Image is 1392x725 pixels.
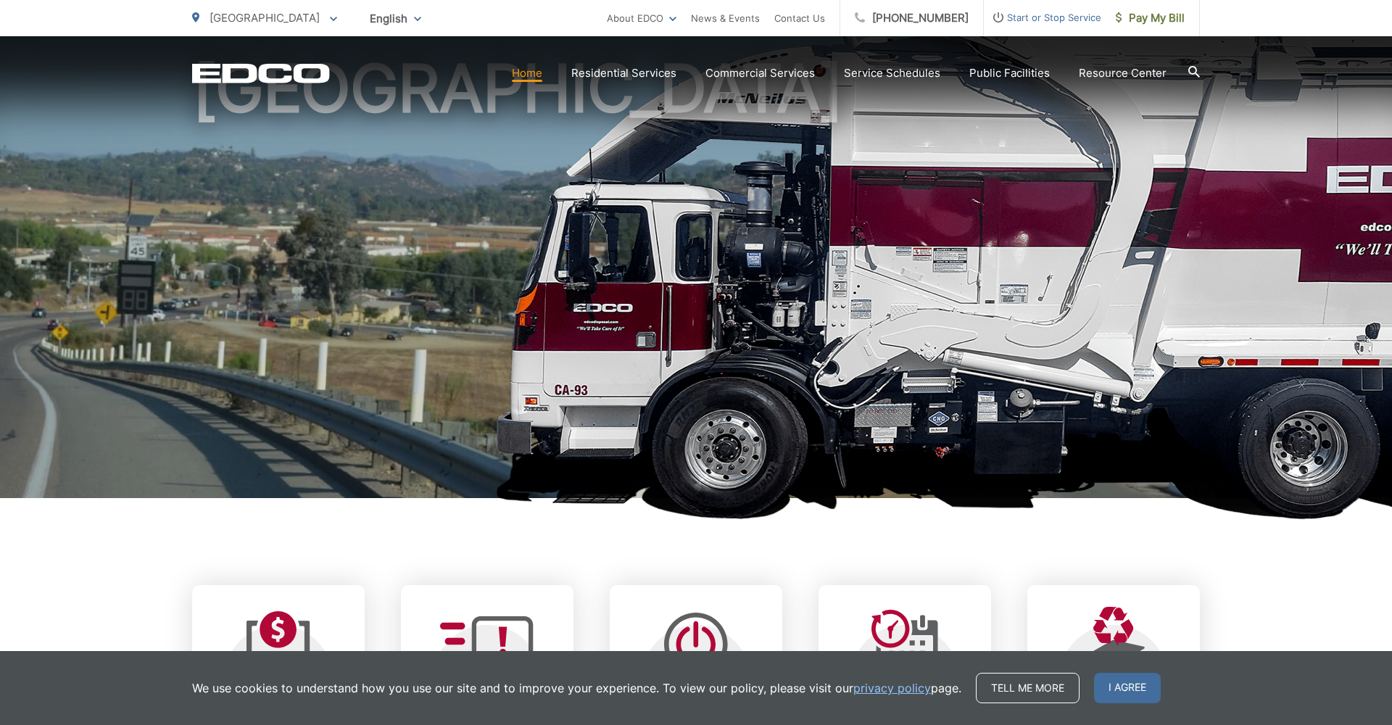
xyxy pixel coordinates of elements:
span: English [359,6,432,31]
a: Contact Us [774,9,825,27]
a: Residential Services [571,65,676,82]
a: Commercial Services [705,65,815,82]
a: privacy policy [853,679,931,697]
a: Public Facilities [969,65,1050,82]
a: Service Schedules [844,65,940,82]
a: News & Events [691,9,760,27]
h1: [GEOGRAPHIC_DATA] [192,52,1200,511]
a: EDCD logo. Return to the homepage. [192,63,330,83]
p: We use cookies to understand how you use our site and to improve your experience. To view our pol... [192,679,961,697]
a: Tell me more [976,673,1080,703]
span: I agree [1094,673,1161,703]
a: About EDCO [607,9,676,27]
span: Pay My Bill [1116,9,1185,27]
a: Resource Center [1079,65,1167,82]
span: [GEOGRAPHIC_DATA] [210,11,320,25]
a: Home [512,65,542,82]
